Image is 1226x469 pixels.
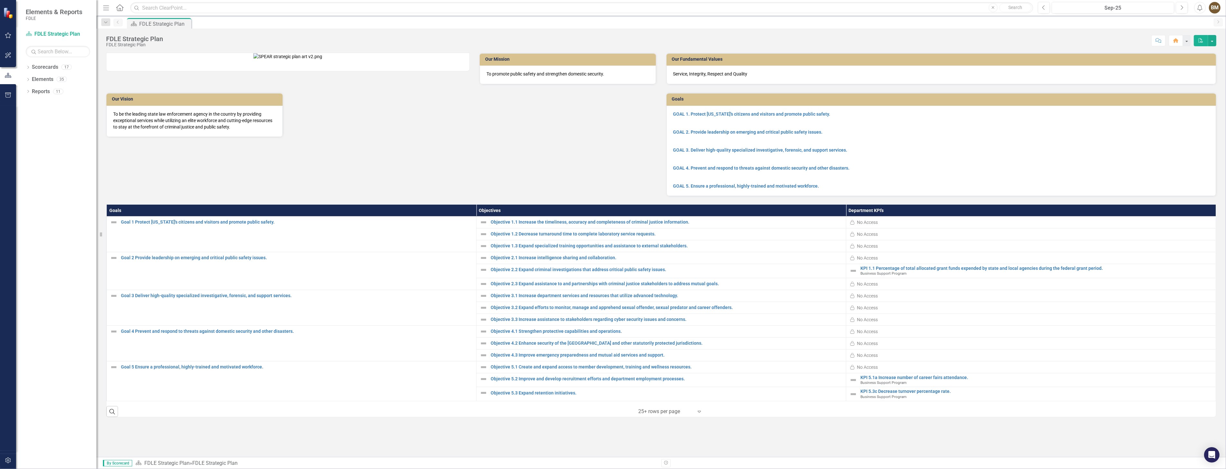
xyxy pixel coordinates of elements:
td: Double-Click to Edit Right Click for Context Menu [477,361,846,373]
small: FDLE [26,16,82,21]
img: Not Defined [480,230,487,238]
img: Not Defined [480,389,487,397]
img: Not Defined [849,390,857,398]
img: Not Defined [849,267,857,275]
a: Goal 5 Ensure a professional, highly-trained and motivated workforce. [121,365,473,369]
span: Business Support Program [860,380,906,385]
a: Goal 2 Provide leadership on emerging and critical public safety issues. [121,255,473,260]
img: Not Defined [110,218,118,226]
img: Not Defined [480,351,487,359]
a: Objective 5.2 Improve and develop recruitment efforts and department employment processes. [491,376,843,381]
a: Scorecards [32,64,58,71]
img: Not Defined [110,328,118,335]
a: KPI 5.1a Increase number of career fairs attendance. [860,375,1212,380]
div: No Access [857,305,878,311]
td: Double-Click to Edit Right Click for Context Menu [477,373,846,387]
div: No Access [857,231,878,237]
a: Reports [32,88,50,95]
a: Objective 4.2 Enhance security of the [GEOGRAPHIC_DATA] and other statutorily protected jurisdict... [491,341,843,346]
a: GOAL 3. Deliver high-quality specialized investigative, forensic, and support services. [673,147,848,153]
a: KPI 5.3c Decrease turnover percentage rate. [860,389,1212,394]
a: FDLE Strategic Plan [144,460,190,466]
span: By Scorecard [103,460,132,466]
img: Not Defined [480,375,487,383]
button: BM [1209,2,1221,13]
h3: Our Mission [485,57,653,62]
div: 35 [57,77,67,82]
img: SPEAR strategic plan art v2.png [253,53,322,60]
img: Not Defined [480,266,487,274]
a: Objective 2.2 Expand criminal investigations that address critical public safety issues. [491,267,843,272]
a: Objective 1.3 Expand specialized training opportunities and assistance to external stakeholders. [491,243,843,248]
h3: Goals [672,97,1213,102]
td: Double-Click to Edit Right Click for Context Menu [107,361,477,401]
div: No Access [857,243,878,249]
td: Double-Click to Edit Right Click for Context Menu [477,264,846,278]
span: Search [1008,5,1022,10]
a: Objective 3.3 Increase assistance to stakeholders regarding cyber security issues and concerns. [491,317,843,322]
a: Objective 3.2 Expand efforts to monitor, manage and apprehend sexual offender, sexual predator an... [491,305,843,310]
a: Objective 2.1 Increase intelligence sharing and collaboration. [491,255,843,260]
img: Not Defined [480,304,487,312]
img: Not Defined [480,218,487,226]
a: Objective 2.3 Expand assistance to and partnerships with criminal justice stakeholders to address... [491,281,843,286]
div: No Access [857,316,878,323]
td: Double-Click to Edit Right Click for Context Menu [477,302,846,314]
img: Not Defined [480,363,487,371]
div: No Access [857,281,878,287]
a: Objective 4.3 Improve emergency preparedness and mutual aid services and support. [491,353,843,358]
a: GOAL 2. Provide leadership on emerging and critical public safety issues. [673,129,823,135]
div: Open Intercom Messenger [1204,447,1220,463]
a: Objective 4.1 Strengthen protective capabilities and operations. [491,329,843,334]
a: Objective 1.1 Increase the timeliness, accuracy and completeness of criminal justice information. [491,220,843,225]
td: Double-Click to Edit Right Click for Context Menu [846,387,1216,401]
input: Search ClearPoint... [130,2,1033,13]
td: Double-Click to Edit Right Click for Context Menu [107,216,477,252]
p: To promote public safety and strengthen domestic security. [486,71,649,77]
span: Elements & Reports [26,8,82,16]
img: Not Defined [480,340,487,347]
td: Double-Click to Edit Right Click for Context Menu [477,387,846,401]
div: No Access [857,340,878,347]
td: Double-Click to Edit Right Click for Context Menu [107,325,477,361]
a: GOAL 4. Prevent and respond to threats against domestic security and other disasters. [673,165,850,171]
div: FDLE Strategic Plan [106,42,163,47]
div: Sep-25 [1054,4,1172,12]
td: Double-Click to Edit Right Click for Context Menu [477,240,846,252]
a: FDLE Strategic Plan [26,31,90,38]
a: Objective 3.1 Increase department services and resources that utilize advanced technology. [491,293,843,298]
img: Not Defined [480,280,487,288]
a: Goal 4 Prevent and respond to threats against domestic security and other disasters. [121,329,473,334]
img: Not Defined [110,292,118,300]
img: Not Defined [110,254,118,262]
img: Not Defined [110,363,118,371]
img: Not Defined [480,242,487,250]
div: No Access [857,255,878,261]
div: FDLE Strategic Plan [139,20,190,28]
span: Business Support Program [860,271,906,276]
td: Double-Click to Edit Right Click for Context Menu [477,314,846,325]
p: Service, Integrity, Respect and Quality [673,71,1210,77]
a: Elements [32,76,53,83]
a: GOAL 1. Protect [US_STATE]'s citizens and visitors and promote public safety. [673,111,831,117]
td: Double-Click to Edit Right Click for Context Menu [477,337,846,349]
img: ClearPoint Strategy [3,7,14,19]
div: 11 [53,89,63,94]
div: No Access [857,352,878,358]
div: 17 [61,65,72,70]
a: GOAL 5. Ensure a professional, highly-trained and motivated workforce. [673,183,819,189]
input: Search Below... [26,46,90,57]
p: To be the leading state law enforcement agency in the country by providing exceptional services w... [113,111,276,130]
img: Not Defined [849,376,857,384]
a: KPI 1.1 Percentage of total allocated grant funds expended by state and local agencies during the... [860,266,1212,271]
div: No Access [857,293,878,299]
a: Goal 3 Deliver high-quality specialized investigative, forensic, and support services. [121,293,473,298]
a: Objective 5.1 Create and expand access to member development, training and wellness resources. [491,365,843,369]
h3: Our Vision [112,97,279,102]
td: Double-Click to Edit Right Click for Context Menu [107,252,477,290]
td: Double-Click to Edit Right Click for Context Menu [477,349,846,361]
div: » [135,460,657,467]
div: No Access [857,328,878,335]
div: FDLE Strategic Plan [106,35,163,42]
